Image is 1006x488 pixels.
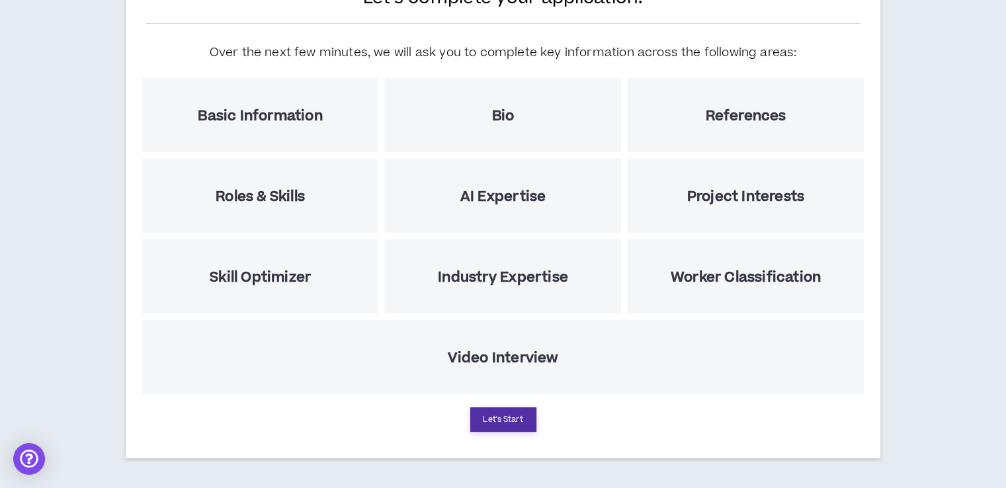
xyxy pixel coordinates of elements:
[438,269,568,286] h5: Industry Expertise
[470,407,536,432] button: Let's Start
[705,108,786,124] h5: References
[216,188,305,205] h5: Roles & Skills
[210,44,797,61] h5: Over the next few minutes, we will ask you to complete key information across the following areas:
[13,443,45,475] div: Open Intercom Messenger
[492,108,515,124] h5: Bio
[210,269,311,286] h5: Skill Optimizer
[687,188,804,205] h5: Project Interests
[448,350,559,366] h5: Video Interview
[460,188,546,205] h5: AI Expertise
[198,108,322,124] h5: Basic Information
[671,269,821,286] h5: Worker Classification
